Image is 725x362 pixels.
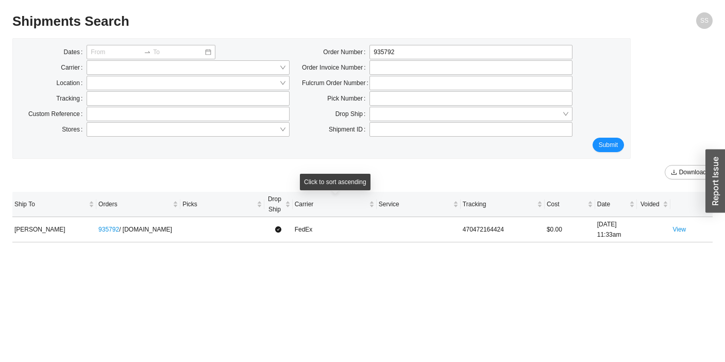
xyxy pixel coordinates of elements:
span: Voided [639,199,661,209]
td: FedEx [293,217,377,242]
label: Tracking [56,91,87,106]
span: to [144,48,151,56]
label: Drop Ship [335,107,370,121]
span: swap-right [144,48,151,56]
th: Service sortable [377,192,461,217]
label: Location [57,76,87,90]
th: Drop Ship sortable [264,192,292,217]
label: Fulcrum Order Number [302,76,369,90]
th: Voided sortable [637,192,670,217]
span: Drop Ship [266,194,282,215]
span: Picks [182,199,255,209]
th: undefined sortable [670,192,713,217]
span: Orders [98,199,171,209]
span: Carrier [295,199,367,209]
th: Cost sortable [545,192,595,217]
th: Orders sortable [96,192,180,217]
input: From [91,47,142,57]
span: Tracking [463,199,535,209]
td: [DATE] 11:33am [595,217,637,242]
input: To [153,47,204,57]
label: Custom Reference [28,107,87,121]
button: Submit [593,138,624,152]
td: 470472164424 [461,217,545,242]
span: Submit [599,140,618,150]
label: Order Number [323,45,369,59]
th: Ship To sortable [12,192,96,217]
th: Date sortable [595,192,637,217]
label: Shipment ID [329,122,369,137]
span: Date [597,199,628,209]
th: Tracking sortable [461,192,545,217]
label: Pick Number [327,91,369,106]
span: SS [700,12,709,29]
a: 935792 [98,226,119,233]
td: [PERSON_NAME] [12,217,96,242]
td: $0.00 [545,217,595,242]
div: / [DOMAIN_NAME] [98,224,178,235]
a: View [672,226,686,233]
label: Dates [64,45,87,59]
span: Ship To [14,199,87,209]
div: Click to sort ascending [300,174,370,190]
span: Cost [547,199,585,209]
span: Service [379,199,451,209]
label: Carrier [61,60,87,75]
th: Picks sortable [180,192,264,217]
label: Stores [62,122,87,137]
span: check-circle [275,226,281,233]
label: Order Invoice Number [302,60,369,75]
span: download [671,169,677,176]
h2: Shipments Search [12,12,537,30]
th: Carrier sortable [293,192,377,217]
span: Download [679,167,706,177]
button: downloadDownload [665,165,713,179]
